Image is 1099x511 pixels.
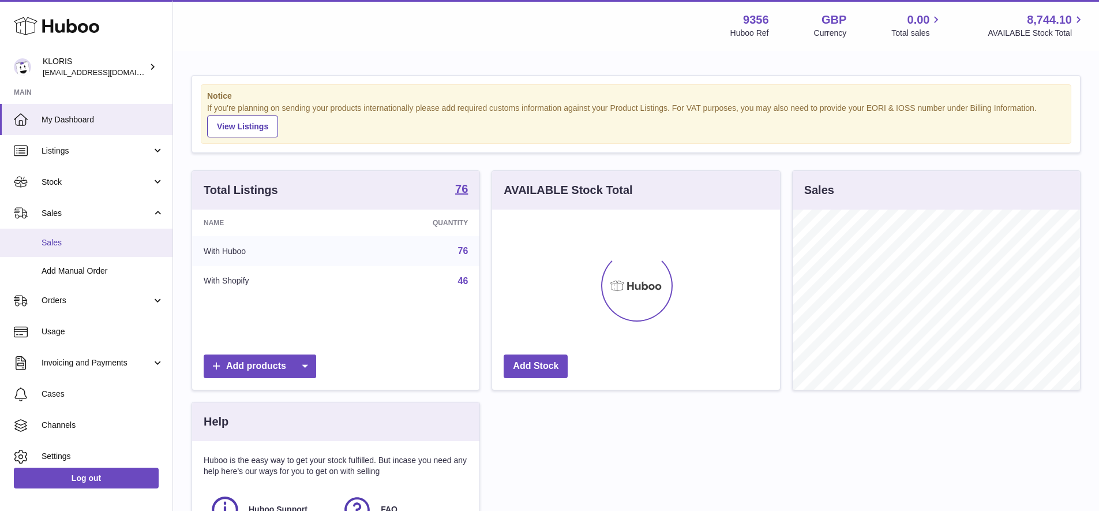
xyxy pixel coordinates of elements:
a: Log out [14,468,159,488]
h3: Sales [804,182,834,198]
h3: Total Listings [204,182,278,198]
h3: Help [204,414,228,430]
span: 0.00 [907,12,930,28]
strong: GBP [822,12,846,28]
a: 76 [458,246,468,256]
span: Cases [42,389,164,400]
a: View Listings [207,115,278,137]
a: Add Stock [504,355,568,378]
a: 0.00 Total sales [891,12,943,39]
a: 76 [455,183,468,197]
span: Invoicing and Payments [42,357,152,368]
div: Huboo Ref [730,28,769,39]
span: 8,744.10 [1027,12,1072,28]
span: My Dashboard [42,114,164,125]
th: Name [192,210,347,236]
th: Quantity [347,210,480,236]
img: huboo@kloriscbd.com [14,58,31,76]
span: Usage [42,326,164,337]
div: KLORIS [43,56,147,78]
div: Currency [814,28,847,39]
span: Total sales [891,28,943,39]
span: AVAILABLE Stock Total [988,28,1085,39]
span: Sales [42,208,152,219]
span: Stock [42,177,152,188]
span: Add Manual Order [42,266,164,277]
a: Add products [204,355,316,378]
span: Sales [42,237,164,248]
span: [EMAIL_ADDRESS][DOMAIN_NAME] [43,68,170,77]
strong: 76 [455,183,468,195]
span: Settings [42,451,164,462]
span: Orders [42,295,152,306]
td: With Huboo [192,236,347,266]
a: 8,744.10 AVAILABLE Stock Total [988,12,1085,39]
div: If you're planning on sending your products internationally please add required customs informati... [207,103,1065,137]
td: With Shopify [192,266,347,296]
span: Channels [42,420,164,431]
p: Huboo is the easy way to get your stock fulfilled. But incase you need any help here's our ways f... [204,455,468,477]
h3: AVAILABLE Stock Total [504,182,632,198]
strong: Notice [207,91,1065,102]
span: Listings [42,146,152,156]
a: 46 [458,276,468,286]
strong: 9356 [743,12,769,28]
